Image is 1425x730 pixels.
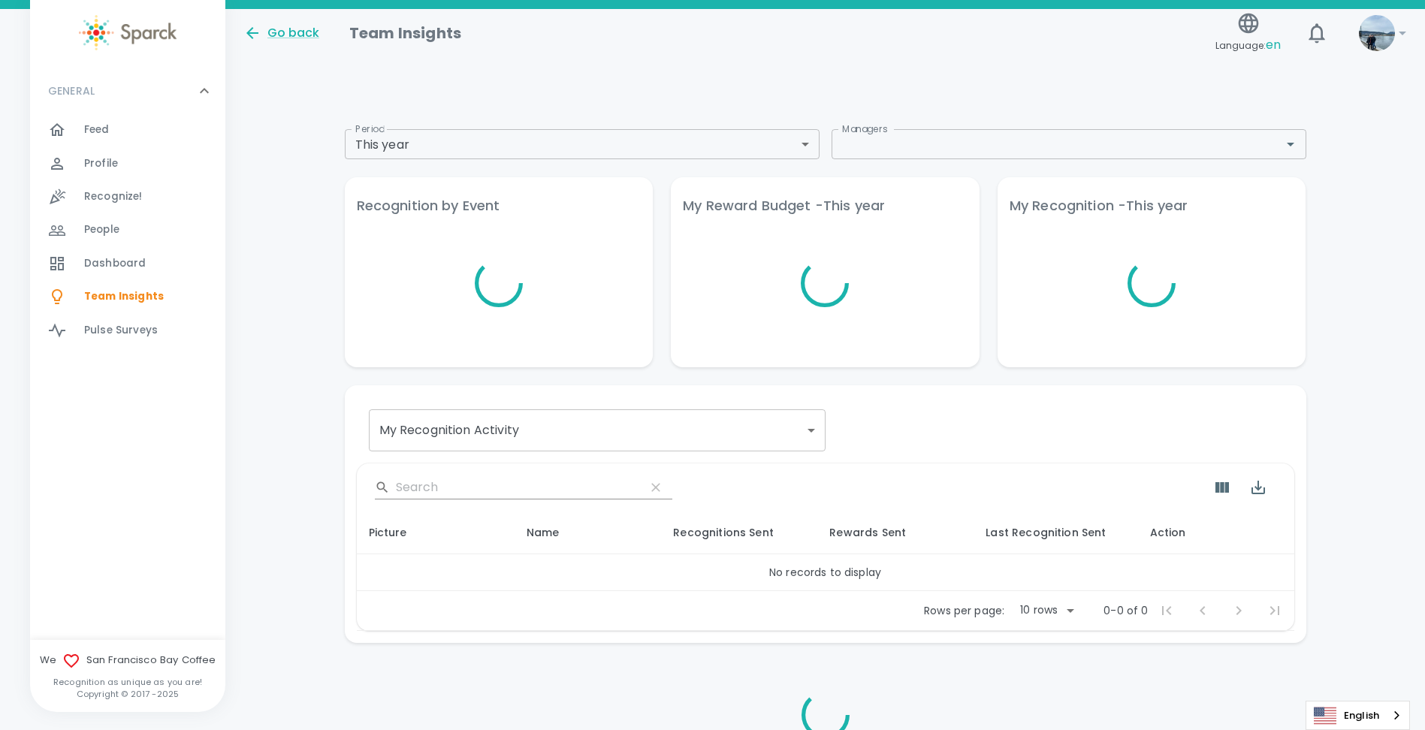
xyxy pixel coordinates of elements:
a: People [30,213,225,246]
span: en [1266,36,1281,53]
a: Team Insights [30,280,225,313]
label: Managers [842,122,887,135]
a: Dashboard [30,247,225,280]
div: This year [345,129,820,159]
span: We San Francisco Bay Coffee [30,652,225,670]
span: Dashboard [84,256,146,271]
div: Recognitions Sent [673,523,805,541]
span: Last Page [1257,593,1293,629]
span: Feed [84,122,110,137]
svg: Search [375,480,390,495]
button: Export [1240,469,1276,505]
div: Action [1150,523,1282,541]
div: Rewards Sent [829,523,962,541]
p: My Reward Budget - This year [683,195,968,217]
span: Recognize! [84,189,143,204]
p: GENERAL [48,83,95,98]
p: Recognition by Event [357,195,642,217]
img: Picture of Anna Belle [1359,15,1395,51]
div: Name [527,523,650,541]
span: Previous Page [1185,593,1221,629]
button: Open [1280,134,1301,155]
span: Team Insights [84,289,164,304]
label: Period [355,122,384,135]
button: Show Columns [1204,469,1240,505]
td: No records to display [357,554,1294,590]
p: Rows per page: [924,603,1004,618]
div: Language [1306,701,1410,730]
a: Feed [30,113,225,146]
span: Next Page [1221,593,1257,629]
a: Pulse Surveys [30,314,225,347]
span: First Page [1149,593,1185,629]
button: Go back [243,24,319,42]
img: Sparck logo [79,15,177,50]
p: Copyright © 2017 - 2025 [30,688,225,700]
span: People [84,222,119,237]
div: GENERAL [30,113,225,353]
span: Profile [84,156,118,171]
h1: Team Insights [349,21,461,45]
div: Picture [369,523,503,541]
a: Profile [30,147,225,180]
div: GENERAL [30,68,225,113]
div: My Recognition Activity [369,409,826,451]
p: Recognition as unique as you are! [30,676,225,688]
div: 10 rows [1016,602,1061,617]
span: Language: [1215,35,1281,56]
a: Sparck logo [30,15,225,50]
button: Language:en [1209,7,1287,60]
p: 0-0 of 0 [1103,603,1148,618]
p: My Recognition - This year [1010,195,1294,217]
a: English [1306,701,1409,729]
aside: Language selected: English [1306,701,1410,730]
span: Pulse Surveys [84,323,158,338]
a: Recognize! [30,180,225,213]
input: Search [396,475,633,499]
div: Last Recognition Sent [986,523,1125,541]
